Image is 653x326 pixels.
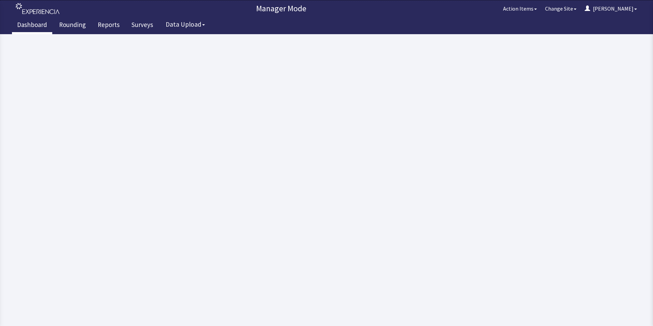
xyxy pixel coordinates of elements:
a: Reports [93,17,125,34]
a: Dashboard [12,17,52,34]
a: Rounding [54,17,91,34]
button: [PERSON_NAME] [581,2,641,15]
p: Manager Mode [63,3,499,14]
button: Action Items [499,2,541,15]
button: Change Site [541,2,581,15]
a: Surveys [126,17,158,34]
button: Data Upload [162,18,209,31]
img: experiencia_logo.png [16,3,59,14]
